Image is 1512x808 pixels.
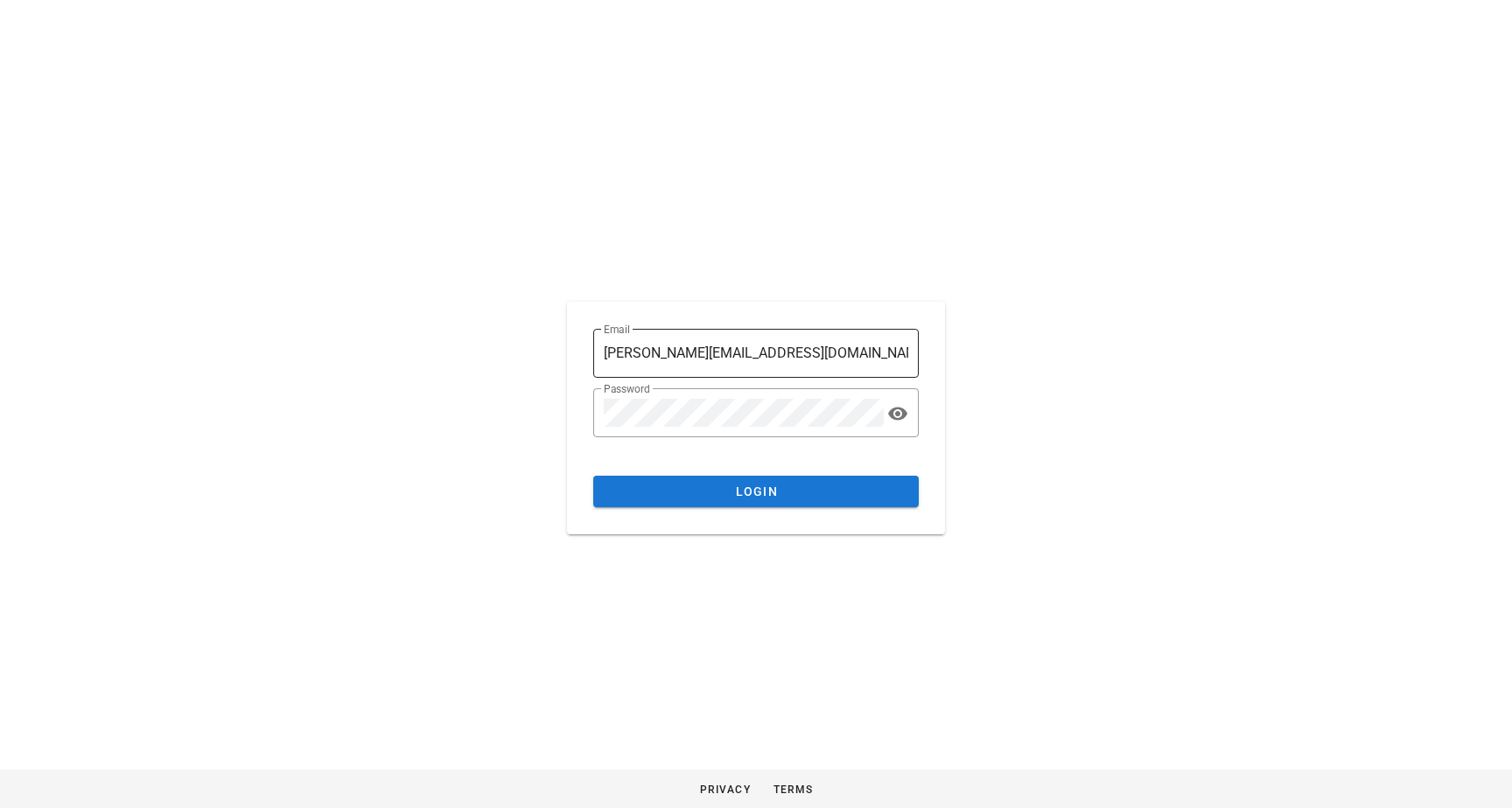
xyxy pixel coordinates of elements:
[689,777,761,802] a: Privacy
[761,777,823,802] a: Terms
[604,324,630,337] label: Email
[593,476,919,507] button: Login
[607,484,905,498] span: Login
[699,784,751,796] span: Privacy
[773,784,813,796] span: Terms
[604,383,650,396] label: Password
